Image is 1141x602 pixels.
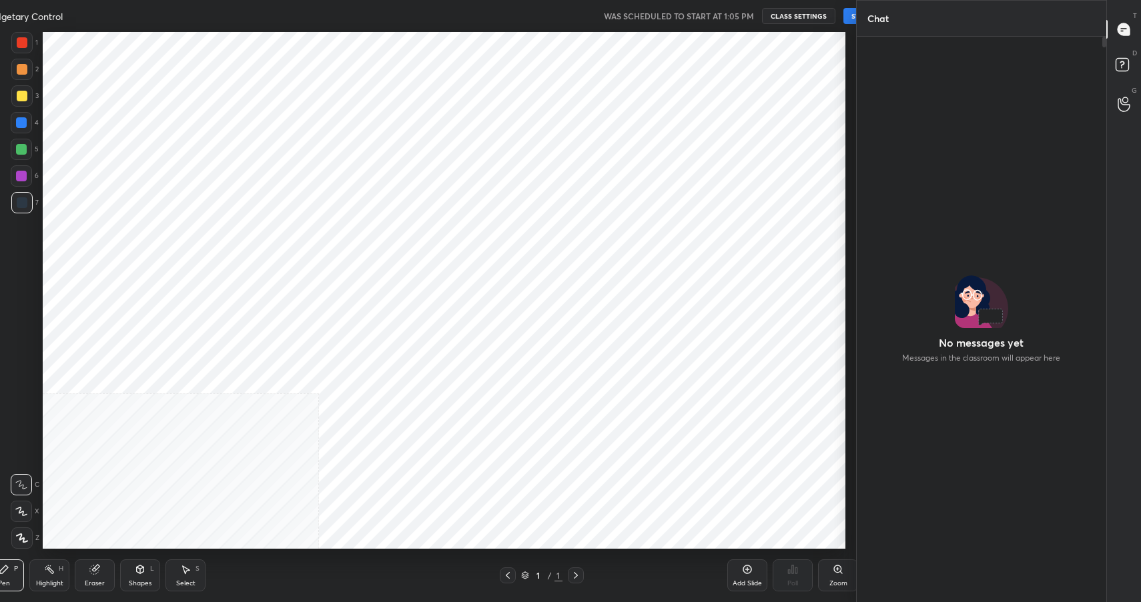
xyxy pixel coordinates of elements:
div: Eraser [85,580,105,587]
div: 3 [11,85,39,107]
div: 2 [11,59,39,80]
div: Select [176,580,196,587]
div: 6 [11,165,39,187]
div: L [150,565,154,572]
div: H [59,565,63,572]
div: Highlight [36,580,63,587]
p: Chat [857,1,899,36]
div: Zoom [829,580,847,587]
div: Shapes [129,580,151,587]
div: / [548,571,552,579]
div: Z [11,527,39,549]
div: 4 [11,112,39,133]
div: Add Slide [733,580,762,587]
div: P [14,565,18,572]
div: S [196,565,200,572]
div: C [11,474,39,495]
p: T [1133,11,1137,21]
div: 1 [532,571,545,579]
div: 1 [11,32,38,53]
div: 5 [11,139,39,160]
h5: WAS SCHEDULED TO START AT 1:05 PM [604,10,754,22]
button: START CLASS [843,8,903,24]
div: X [11,501,39,522]
button: CLASS SETTINGS [762,8,835,24]
p: D [1132,48,1137,58]
div: 1 [554,569,562,581]
div: 7 [11,192,39,213]
p: G [1132,85,1137,95]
